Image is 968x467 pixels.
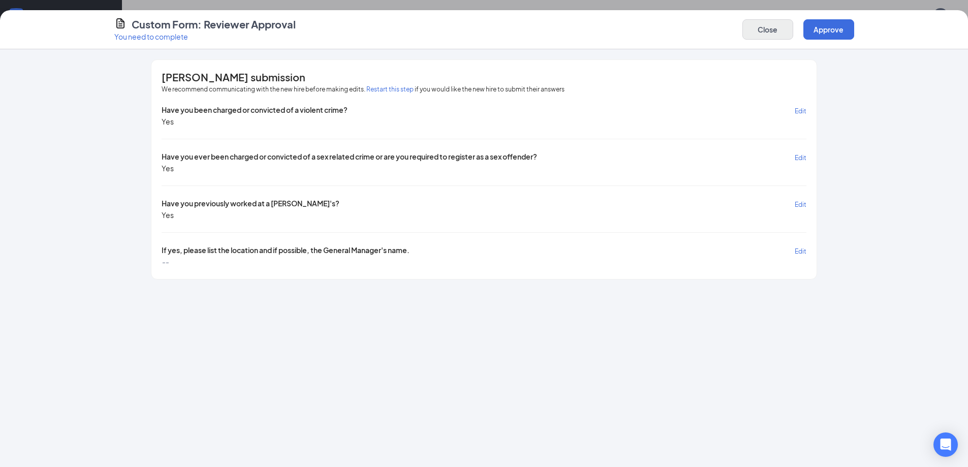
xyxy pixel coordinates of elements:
svg: CustomFormIcon [114,17,127,29]
button: Edit [795,151,806,163]
button: Close [742,19,793,40]
span: Have you previously worked at a [PERSON_NAME]'s? [162,198,339,210]
button: Approve [803,19,854,40]
span: Edit [795,247,806,255]
h4: Custom Form: Reviewer Approval [132,17,296,32]
span: Edit [795,201,806,208]
span: Have you ever been charged or convicted of a sex related crime or are you required to register as... [162,151,537,163]
span: Edit [795,107,806,115]
button: Edit [795,245,806,257]
span: If yes, please list the location and if possible, the General Manager's name. [162,245,410,257]
button: Edit [795,105,806,116]
span: Yes [162,163,174,173]
span: Yes [162,210,174,220]
p: You need to complete [114,32,296,42]
span: Have you been charged or convicted of a violent crime? [162,105,348,116]
button: Restart this step [366,84,414,95]
span: -- [162,257,169,267]
span: [PERSON_NAME] submission [162,72,305,82]
span: We recommend communicating with the new hire before making edits. if you would like the new hire ... [162,84,565,95]
span: Edit [795,154,806,162]
div: Open Intercom Messenger [933,432,958,457]
button: Edit [795,198,806,210]
span: Yes [162,116,174,127]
